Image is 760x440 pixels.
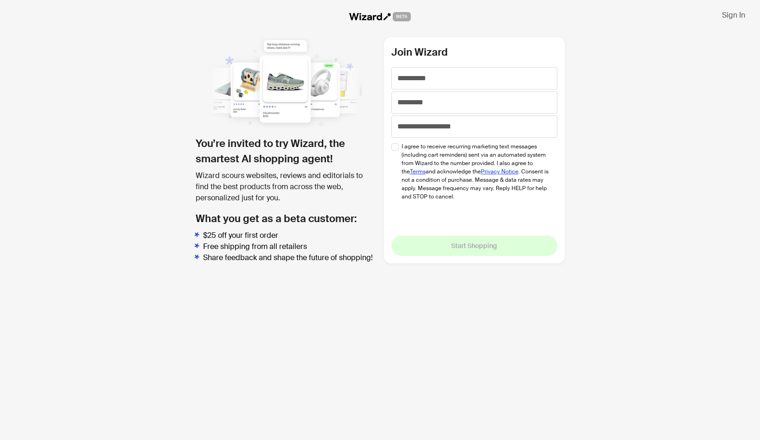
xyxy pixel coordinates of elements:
[391,236,557,256] button: Start Shopping
[203,241,377,252] li: Free shipping from all retailers
[391,45,557,60] h2: Join Wizard
[410,168,426,175] a: Terms
[715,7,753,22] button: Sign In
[402,142,550,201] span: I agree to receive recurring marketing text messages (including cart reminders) sent via an autom...
[203,252,377,263] li: Share feedback and shape the future of shopping!
[196,136,377,166] h1: You’re invited to try Wizard, the smartest AI shopping agent!
[196,170,377,204] div: Wizard scours websites, reviews and editorials to find the best products from across the web, per...
[203,230,377,241] li: $25 off your first order
[722,10,745,20] span: Sign In
[196,211,377,226] h2: What you get as a beta customer:
[393,12,411,21] span: BETA
[481,168,518,175] a: Privacy Notice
